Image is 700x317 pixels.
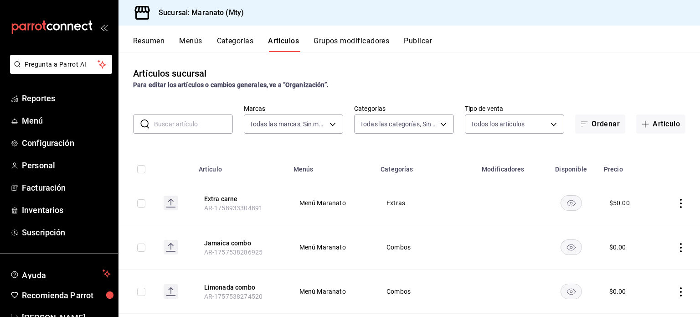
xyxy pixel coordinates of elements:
[22,92,111,104] span: Reportes
[609,243,626,252] div: $ 0.00
[204,249,262,256] span: AR-1757538286925
[386,244,465,250] span: Combos
[22,137,111,149] span: Configuración
[100,24,108,31] button: open_drawer_menu
[465,105,565,112] label: Tipo de venta
[133,67,206,80] div: Artículos sucursal
[10,55,112,74] button: Pregunta a Parrot AI
[598,152,656,181] th: Precio
[151,7,244,18] h3: Sucursal: Maranato (Mty)
[354,105,454,112] label: Categorías
[179,36,202,52] button: Menús
[471,120,525,129] span: Todos los artículos
[676,199,685,208] button: actions
[250,120,327,129] span: Todas las marcas, Sin marca
[22,114,111,127] span: Menú
[299,200,364,206] span: Menú Maranato
[561,195,582,211] button: availability-product
[299,288,364,295] span: Menú Maranato
[544,152,598,181] th: Disponible
[22,268,99,279] span: Ayuda
[314,36,389,52] button: Grupos modificadores
[268,36,299,52] button: Artículos
[193,152,288,181] th: Artículo
[561,284,582,299] button: availability-product
[133,36,700,52] div: navigation tabs
[22,182,111,194] span: Facturación
[25,60,98,69] span: Pregunta a Parrot AI
[204,239,277,248] button: edit-product-location
[609,287,626,296] div: $ 0.00
[299,244,364,250] span: Menú Maranato
[154,115,233,133] input: Buscar artículo
[133,81,329,88] strong: Para editar los artículos o cambios generales, ve a “Organización”.
[676,287,685,296] button: actions
[386,200,465,206] span: Extras
[244,105,344,112] label: Marcas
[22,289,111,301] span: Recomienda Parrot
[404,36,432,52] button: Publicar
[204,204,262,212] span: AR-1758933304891
[6,66,112,76] a: Pregunta a Parrot AI
[22,226,111,239] span: Suscripción
[204,194,277,203] button: edit-product-location
[575,114,625,134] button: Ordenar
[561,239,582,255] button: availability-product
[476,152,544,181] th: Modificadores
[609,198,630,208] div: $ 50.00
[288,152,375,181] th: Menús
[375,152,476,181] th: Categorías
[217,36,254,52] button: Categorías
[204,293,262,300] span: AR-1757538274520
[204,283,277,292] button: edit-product-location
[22,204,111,216] span: Inventarios
[636,114,685,134] button: Artículo
[133,36,165,52] button: Resumen
[22,159,111,171] span: Personal
[360,120,437,129] span: Todas las categorías, Sin categoría
[676,243,685,252] button: actions
[386,288,465,295] span: Combos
